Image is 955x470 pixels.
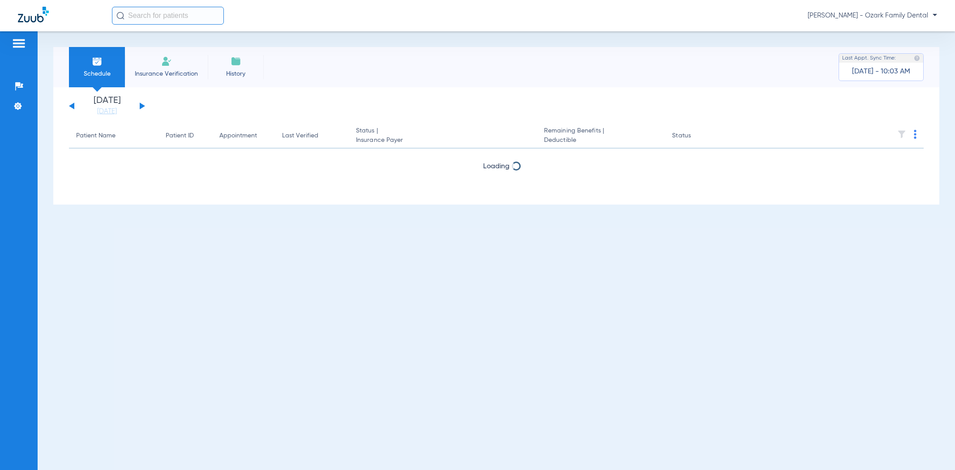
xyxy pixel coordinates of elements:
div: Patient ID [166,131,194,141]
img: Search Icon [116,12,124,20]
th: Remaining Benefits | [537,124,665,149]
span: Insurance Verification [132,69,201,78]
img: group-dot-blue.svg [914,130,916,139]
img: Zuub Logo [18,7,49,22]
img: hamburger-icon [12,38,26,49]
th: Status [665,124,725,149]
span: [PERSON_NAME] - Ozark Family Dental [808,11,937,20]
input: Search for patients [112,7,224,25]
span: Insurance Payer [356,136,530,145]
img: Manual Insurance Verification [161,56,172,67]
div: Appointment [219,131,268,141]
a: [DATE] [80,107,134,116]
th: Status | [349,124,537,149]
span: Schedule [76,69,118,78]
span: Last Appt. Sync Time: [842,54,896,63]
div: Patient Name [76,131,116,141]
span: History [214,69,257,78]
span: Deductible [544,136,658,145]
li: [DATE] [80,96,134,116]
span: Loading [483,187,510,194]
img: History [231,56,241,67]
span: Loading [483,163,510,170]
div: Patient Name [76,131,151,141]
span: [DATE] - 10:03 AM [852,67,910,76]
img: Schedule [92,56,103,67]
div: Last Verified [282,131,342,141]
div: Last Verified [282,131,318,141]
div: Patient ID [166,131,205,141]
img: filter.svg [897,130,906,139]
img: last sync help info [914,55,920,61]
div: Appointment [219,131,257,141]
